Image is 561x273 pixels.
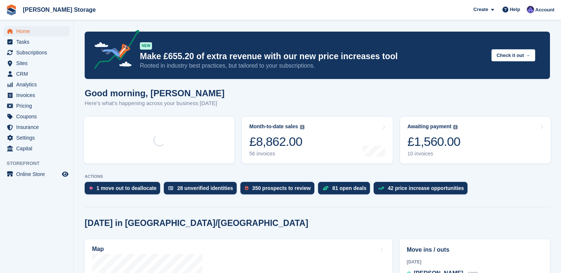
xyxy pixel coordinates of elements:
[407,245,543,254] h2: Move ins / outs
[16,26,60,36] span: Home
[7,160,73,167] span: Storefront
[252,185,311,191] div: 350 prospects to review
[85,99,225,108] p: Here's what's happening across your business [DATE]
[140,62,486,70] p: Rooted in industry best practices, but tailored to your subscriptions.
[168,186,173,190] img: verify_identity-adf6edd0f0f0b5bbfe63781bf79b02c33cf7c696d77639b501bdc392416b5a36.svg
[177,185,233,191] div: 28 unverified identities
[4,111,70,122] a: menu
[16,169,60,179] span: Online Store
[16,79,60,90] span: Analytics
[318,182,374,198] a: 81 open deals
[16,47,60,58] span: Subscriptions
[4,47,70,58] a: menu
[240,182,318,198] a: 350 prospects to review
[407,259,543,265] div: [DATE]
[407,123,452,130] div: Awaiting payment
[4,69,70,79] a: menu
[4,133,70,143] a: menu
[164,182,240,198] a: 28 unverified identities
[249,123,298,130] div: Month-to-date sales
[407,151,461,157] div: 10 invoices
[16,90,60,100] span: Invoices
[61,170,70,179] a: Preview store
[16,37,60,47] span: Tasks
[245,186,248,190] img: prospect-51fa495bee0391a8d652442698ab0144808aea92771e9ea1ae160a38d050c398.svg
[16,69,60,79] span: CRM
[300,125,304,129] img: icon-info-grey-7440780725fd019a000dd9b08b2336e03edf1995a4989e88bcd33f0948082b44.svg
[16,101,60,111] span: Pricing
[92,246,104,252] h2: Map
[16,122,60,132] span: Insurance
[6,4,17,15] img: stora-icon-8386f47178a22dfd0bd8f6a31ec36ba5ce8667c1dd55bd0f319d3a0aa187defe.svg
[4,101,70,111] a: menu
[85,182,164,198] a: 1 move out to deallocate
[242,117,392,164] a: Month-to-date sales £8,862.00 56 invoices
[249,151,304,157] div: 56 invoices
[16,133,60,143] span: Settings
[491,49,535,61] button: Check it out →
[4,122,70,132] a: menu
[527,6,534,13] img: Tim Sinnott
[4,37,70,47] a: menu
[96,185,156,191] div: 1 move out to deallocate
[4,90,70,100] a: menu
[400,117,551,164] a: Awaiting payment £1,560.00 10 invoices
[85,88,225,98] h1: Good morning, [PERSON_NAME]
[407,134,461,149] div: £1,560.00
[140,42,152,50] div: NEW
[4,169,70,179] a: menu
[89,186,93,190] img: move_outs_to_deallocate_icon-f764333ba52eb49d3ac5e1228854f67142a1ed5810a6f6cc68b1a99e826820c5.svg
[374,182,471,198] a: 42 price increase opportunities
[322,186,329,191] img: deal-1b604bf984904fb50ccaf53a9ad4b4a5d6e5aea283cecdc64d6e3604feb123c2.svg
[16,58,60,68] span: Sites
[510,6,520,13] span: Help
[140,51,486,62] p: Make £655.20 of extra revenue with our new price increases tool
[378,187,384,190] img: price_increase_opportunities-93ffe204e8149a01c8c9dc8f82e8f89637d9d84a8eef4429ea346261dce0b2c0.svg
[535,6,554,14] span: Account
[249,134,304,149] div: £8,862.00
[4,143,70,154] a: menu
[473,6,488,13] span: Create
[16,143,60,154] span: Capital
[20,4,99,16] a: [PERSON_NAME] Storage
[388,185,464,191] div: 42 price increase opportunities
[453,125,458,129] img: icon-info-grey-7440780725fd019a000dd9b08b2336e03edf1995a4989e88bcd33f0948082b44.svg
[88,30,140,72] img: price-adjustments-announcement-icon-8257ccfd72463d97f412b2fc003d46551f7dbcb40ab6d574587a9cd5c0d94...
[85,218,308,228] h2: [DATE] in [GEOGRAPHIC_DATA]/[GEOGRAPHIC_DATA]
[4,26,70,36] a: menu
[16,111,60,122] span: Coupons
[4,79,70,90] a: menu
[4,58,70,68] a: menu
[332,185,367,191] div: 81 open deals
[85,174,550,179] p: ACTIONS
